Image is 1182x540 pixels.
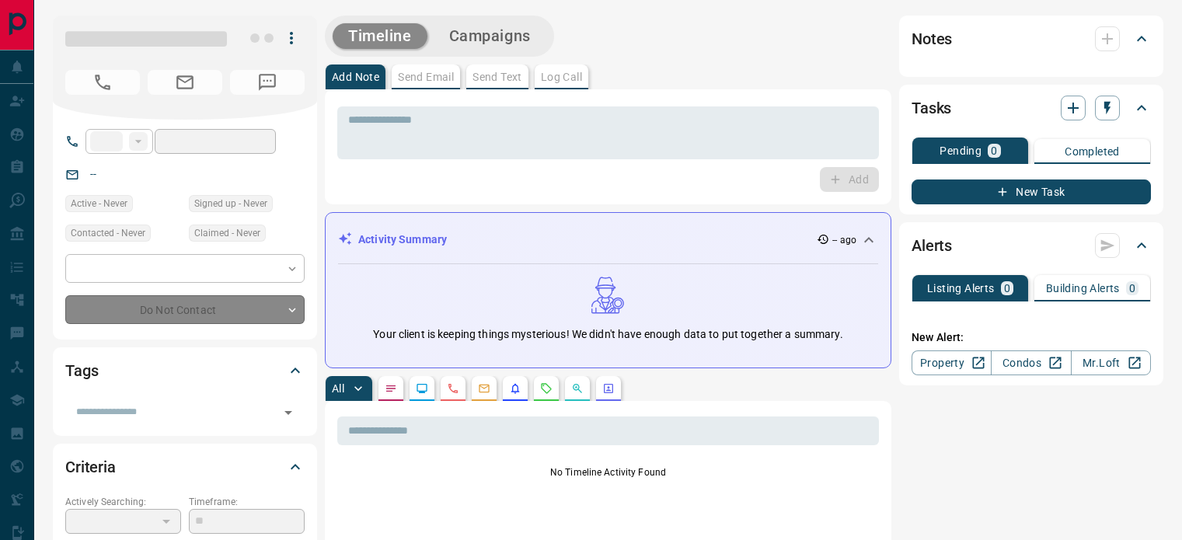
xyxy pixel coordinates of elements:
[912,96,951,120] h2: Tasks
[912,350,992,375] a: Property
[927,283,995,294] p: Listing Alerts
[148,70,222,95] span: No Email
[1065,146,1120,157] p: Completed
[1071,350,1151,375] a: Mr.Loft
[540,382,553,395] svg: Requests
[571,382,584,395] svg: Opportunities
[1046,283,1120,294] p: Building Alerts
[832,233,856,247] p: -- ago
[333,23,427,49] button: Timeline
[65,455,116,479] h2: Criteria
[447,382,459,395] svg: Calls
[912,20,1151,57] div: Notes
[189,495,305,509] p: Timeframe:
[65,295,305,324] div: Do Not Contact
[434,23,546,49] button: Campaigns
[65,352,305,389] div: Tags
[1004,283,1010,294] p: 0
[991,145,997,156] p: 0
[338,225,878,254] div: Activity Summary-- ago
[991,350,1071,375] a: Condos
[912,233,952,258] h2: Alerts
[416,382,428,395] svg: Lead Browsing Activity
[277,402,299,423] button: Open
[71,196,127,211] span: Active - Never
[194,225,260,241] span: Claimed - Never
[940,145,982,156] p: Pending
[912,227,1151,264] div: Alerts
[1129,283,1135,294] p: 0
[332,383,344,394] p: All
[478,382,490,395] svg: Emails
[912,89,1151,127] div: Tasks
[71,225,145,241] span: Contacted - Never
[90,168,96,180] a: --
[373,326,842,343] p: Your client is keeping things mysterious! We didn't have enough data to put together a summary.
[912,329,1151,346] p: New Alert:
[332,71,379,82] p: Add Note
[337,465,879,479] p: No Timeline Activity Found
[358,232,447,248] p: Activity Summary
[65,495,181,509] p: Actively Searching:
[385,382,397,395] svg: Notes
[194,196,267,211] span: Signed up - Never
[65,358,98,383] h2: Tags
[230,70,305,95] span: No Number
[912,179,1151,204] button: New Task
[65,70,140,95] span: No Number
[65,448,305,486] div: Criteria
[509,382,521,395] svg: Listing Alerts
[602,382,615,395] svg: Agent Actions
[912,26,952,51] h2: Notes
